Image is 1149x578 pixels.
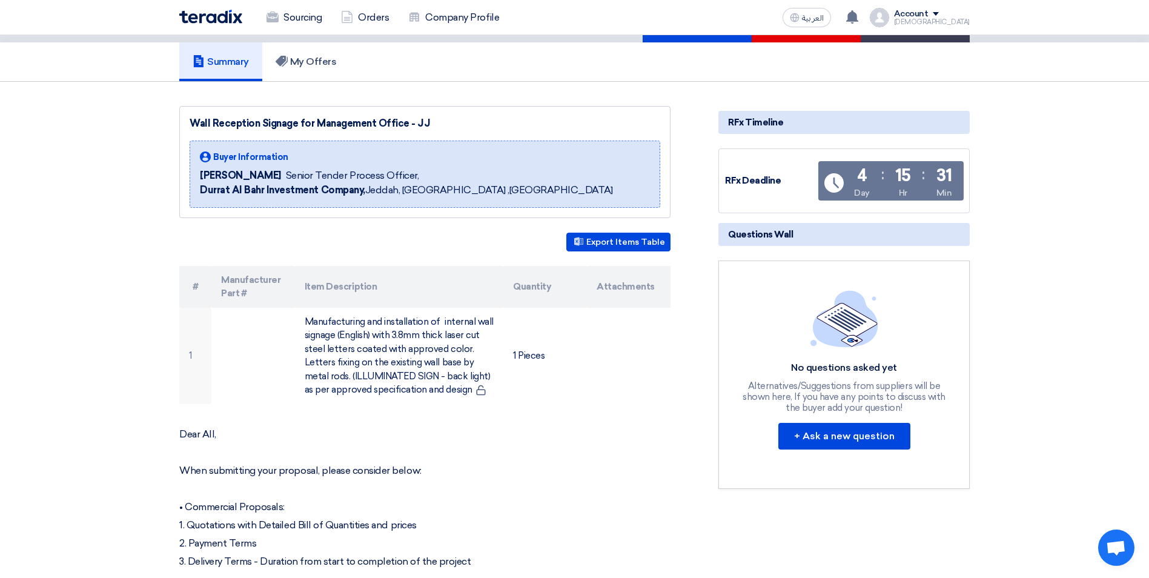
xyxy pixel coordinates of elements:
th: Attachments [587,266,671,308]
h5: Summary [193,56,249,68]
span: Questions Wall [728,228,793,241]
span: Jeddah, [GEOGRAPHIC_DATA] ,[GEOGRAPHIC_DATA] [200,183,613,198]
div: 15 [895,167,911,184]
th: # [179,266,211,308]
a: Open chat [1098,530,1134,566]
span: [PERSON_NAME] [200,168,281,183]
span: Senior Tender Process Officer, [286,168,419,183]
div: Min [936,187,952,199]
td: Manufacturing and installation of internal wall signage (English) with 3.8mm thick laser cut stee... [295,308,504,404]
p: Dear All, [179,428,671,440]
div: RFx Deadline [725,174,816,188]
div: Account [894,9,929,19]
div: 31 [936,167,952,184]
img: profile_test.png [870,8,889,27]
th: Manufacturer Part # [211,266,295,308]
span: Buyer Information [213,151,288,164]
div: Day [854,187,870,199]
b: Durrat Al Bahr Investment Company, [200,184,365,196]
button: Export Items Table [566,233,671,251]
span: العربية [802,14,824,22]
div: RFx Timeline [718,111,970,134]
td: 1 Pieces [503,308,587,404]
td: 1 [179,308,211,404]
div: Alternatives/Suggestions from suppliers will be shown here, If you have any points to discuss wit... [741,380,947,413]
div: No questions asked yet [741,362,947,374]
div: Wall Reception Signage for Management Office - JJ [190,116,660,131]
img: Teradix logo [179,10,242,24]
a: Orders [331,4,399,31]
p: • Commercial Proposals: [179,501,671,513]
div: : [881,164,884,185]
h5: My Offers [276,56,337,68]
p: 1. Quotations with Detailed Bill of Quantities and prices [179,519,671,531]
div: : [922,164,925,185]
img: empty_state_list.svg [810,290,878,347]
button: + Ask a new question [778,423,910,450]
div: [DEMOGRAPHIC_DATA] [894,19,970,25]
p: When submitting your proposal, please consider below: [179,465,671,477]
a: Company Profile [399,4,509,31]
p: 3. Delivery Terms - Duration from start to completion of the project [179,556,671,568]
a: Sourcing [257,4,331,31]
button: العربية [783,8,831,27]
th: Item Description [295,266,504,308]
a: Summary [179,42,262,81]
div: Hr [899,187,907,199]
a: My Offers [262,42,350,81]
div: 4 [857,167,867,184]
th: Quantity [503,266,587,308]
p: 2. Payment Terms [179,537,671,550]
